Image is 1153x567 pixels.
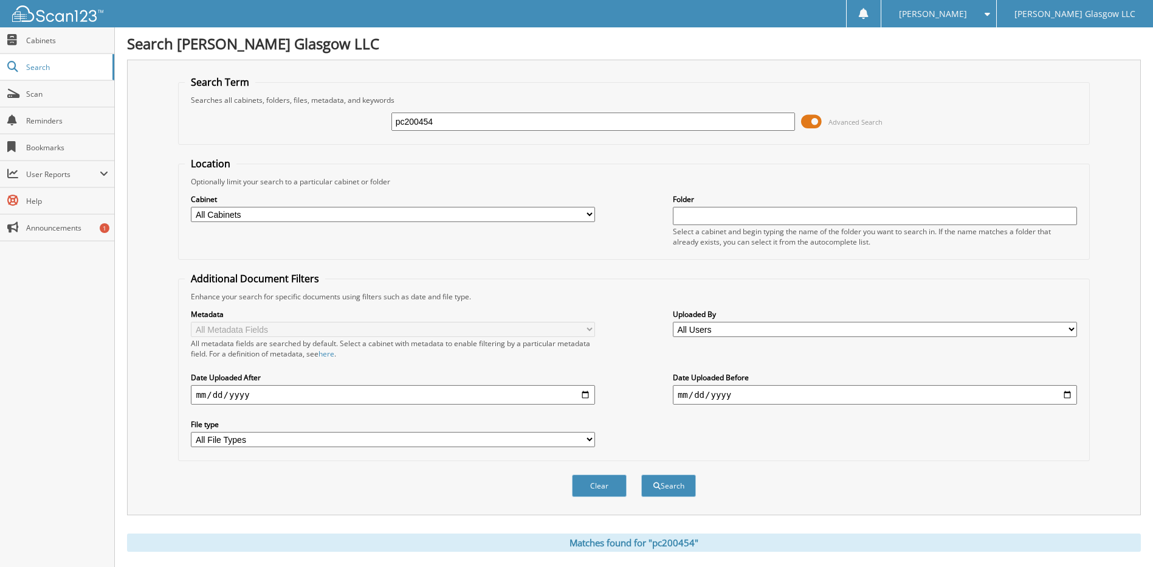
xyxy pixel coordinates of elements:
[26,196,108,206] span: Help
[185,272,325,285] legend: Additional Document Filters
[185,95,1082,105] div: Searches all cabinets, folders, files, metadata, and keywords
[191,309,595,319] label: Metadata
[191,372,595,383] label: Date Uploaded After
[191,419,595,430] label: File type
[26,169,100,179] span: User Reports
[127,33,1141,54] h1: Search [PERSON_NAME] Glasgow LLC
[26,89,108,99] span: Scan
[1014,10,1135,18] span: [PERSON_NAME] Glasgow LLC
[26,223,108,233] span: Announcements
[673,372,1077,383] label: Date Uploaded Before
[185,157,236,170] legend: Location
[12,5,103,22] img: scan123-logo-white.svg
[191,338,595,359] div: All metadata fields are searched by default. Select a cabinet with metadata to enable filtering b...
[673,385,1077,405] input: end
[185,75,255,89] legend: Search Term
[899,10,967,18] span: [PERSON_NAME]
[26,35,108,46] span: Cabinets
[318,349,334,359] a: here
[572,475,627,497] button: Clear
[185,291,1082,302] div: Enhance your search for specific documents using filters such as date and file type.
[26,62,106,72] span: Search
[673,194,1077,204] label: Folder
[191,385,595,405] input: start
[828,117,883,127] span: Advanced Search
[191,194,595,204] label: Cabinet
[100,223,109,233] div: 1
[641,475,696,497] button: Search
[673,226,1077,247] div: Select a cabinet and begin typing the name of the folder you want to search in. If the name match...
[26,142,108,153] span: Bookmarks
[673,309,1077,319] label: Uploaded By
[185,176,1082,187] div: Optionally limit your search to a particular cabinet or folder
[26,116,108,126] span: Reminders
[127,534,1141,552] div: Matches found for "pc200454"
